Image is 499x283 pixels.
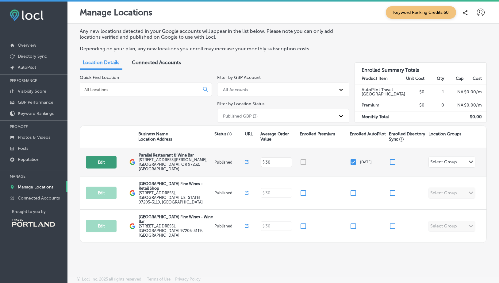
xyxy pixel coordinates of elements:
[18,135,50,140] p: Photos & Videos
[86,187,117,199] button: Edit
[464,111,486,122] td: $ 0.00
[86,220,117,232] button: Edit
[18,111,54,116] p: Keyword Rankings
[129,190,136,196] img: logo
[389,131,425,142] p: Enrolled Directory Sync
[214,131,245,137] p: Status
[132,60,181,65] span: Connected Accounts
[10,10,44,21] img: fda3e92497d09a02dc62c9cd864e3231.png
[223,113,258,118] div: Published GBP (3)
[425,100,444,111] td: 0
[386,6,456,19] span: Keyword Ranking Credits: 60
[430,159,457,166] div: Select Group
[355,100,405,111] td: Premium
[444,100,464,111] td: NA
[139,181,213,191] p: [GEOGRAPHIC_DATA] Fine Wines - Retail Shop
[18,65,36,70] p: AutoPilot
[464,73,486,84] th: Cost
[80,75,119,80] label: Quick Find Location
[18,184,53,190] p: Manage Locations
[405,73,425,84] th: Unit Cost
[86,156,117,169] button: Edit
[129,223,136,229] img: logo
[80,46,344,52] p: Depending on your plan, any new locations you enroll may increase your monthly subscription costs.
[129,159,136,165] img: logo
[139,224,213,238] label: [STREET_ADDRESS] , [GEOGRAPHIC_DATA] 97205-3119, [GEOGRAPHIC_DATA]
[80,7,152,17] p: Manage Locations
[355,111,405,122] td: Monthly Total
[18,196,60,201] p: Connected Accounts
[80,28,344,40] p: Any new locations detected in your Google accounts will appear in the list below. Please note you...
[464,84,486,100] td: $ 0.00 /m
[18,54,47,59] p: Directory Sync
[360,160,372,164] p: [DATE]
[139,215,213,224] p: [GEOGRAPHIC_DATA] Fine Wines - Wine Bar
[444,84,464,100] td: NA
[18,100,53,105] p: GBP Performance
[355,84,405,100] td: AutoPilot Travel [GEOGRAPHIC_DATA]
[18,146,28,151] p: Posts
[425,73,444,84] th: Qty
[245,131,253,137] p: URL
[428,131,461,137] p: Location Groups
[444,73,464,84] th: Cap
[139,157,213,171] label: [STREET_ADDRESS][PERSON_NAME] , [GEOGRAPHIC_DATA], OR 97232, [GEOGRAPHIC_DATA]
[214,224,245,228] p: Published
[82,277,142,281] p: Locl, Inc. 2025 all rights reserved.
[18,89,46,94] p: Visibility Score
[12,209,67,214] p: Brought to you by
[83,60,119,65] span: Location Details
[223,87,248,92] div: All Accounts
[139,153,213,157] p: Parallel Restaurant & Wine Bar
[217,75,261,80] label: Filter by GBP Account
[214,191,245,195] p: Published
[18,43,36,48] p: Overview
[355,63,486,73] h3: Enrolled Summary Totals
[425,84,444,100] td: 1
[139,191,213,204] label: [STREET_ADDRESS] , [GEOGRAPHIC_DATA][US_STATE] 97205-3119, [GEOGRAPHIC_DATA]
[18,157,39,162] p: Reputation
[405,100,425,111] td: $0
[362,76,388,81] strong: Product Item
[260,131,296,142] p: Average Order Value
[12,219,55,227] img: Travel Portland
[350,131,386,137] p: Enrolled AutoPilot
[214,160,245,165] p: Published
[84,87,198,92] input: All Locations
[217,101,264,107] label: Filter by Location Status
[263,160,265,164] p: $
[464,100,486,111] td: $ 0.00 /m
[405,84,425,100] td: $0
[300,131,335,137] p: Enrolled Premium
[138,131,172,142] p: Business Name Location Address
